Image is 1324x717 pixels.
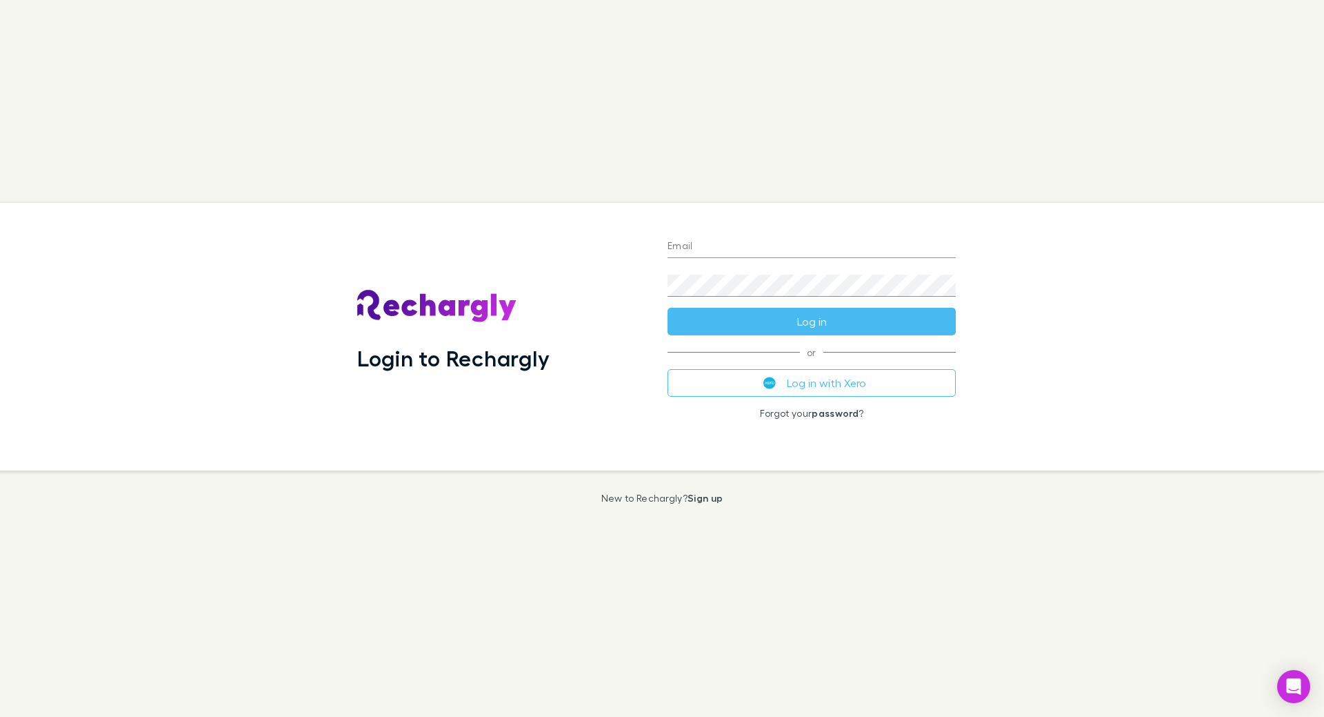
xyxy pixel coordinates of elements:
a: password [812,407,859,419]
div: Open Intercom Messenger [1277,670,1310,703]
p: Forgot your ? [668,408,956,419]
img: Rechargly's Logo [357,290,517,323]
img: Xero's logo [763,377,776,389]
button: Log in [668,308,956,335]
p: New to Rechargly? [601,493,723,504]
a: Sign up [688,492,723,504]
h1: Login to Rechargly [357,345,550,371]
button: Log in with Xero [668,369,956,397]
